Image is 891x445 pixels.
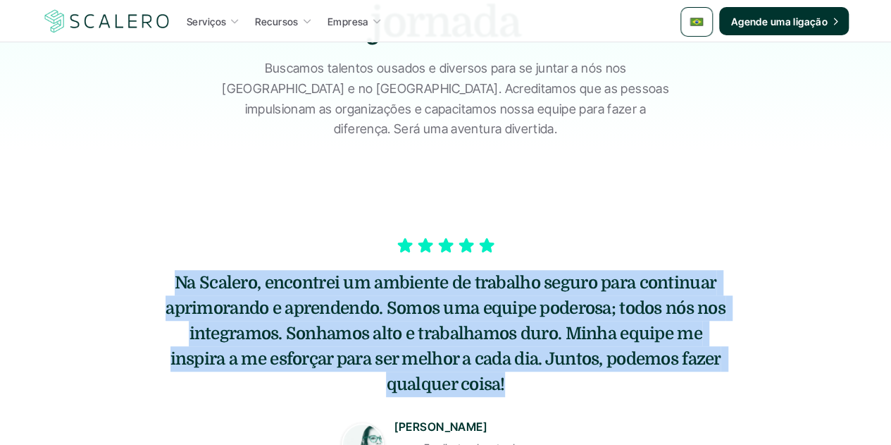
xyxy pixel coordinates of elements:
p: Serviços [187,14,226,29]
a: Agende uma ligação [719,7,849,35]
p: Recursos [255,14,298,29]
p: [PERSON_NAME] [394,418,487,437]
img: Scalero company logotype [42,8,172,35]
p: Buscamos talentos ousados e diversos para se juntar a nós nos [GEOGRAPHIC_DATA] e no [GEOGRAPHIC_... [217,59,675,140]
a: Scalero company logotype [42,8,172,34]
p: Empresa [328,14,368,29]
p: Agende uma ligação [730,14,828,29]
img: 🇧🇷 [690,15,704,29]
h5: Na Scalero, encontrei um ambiente de trabalho seguro para continuar aprimorando e aprendendo. Som... [164,270,728,397]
